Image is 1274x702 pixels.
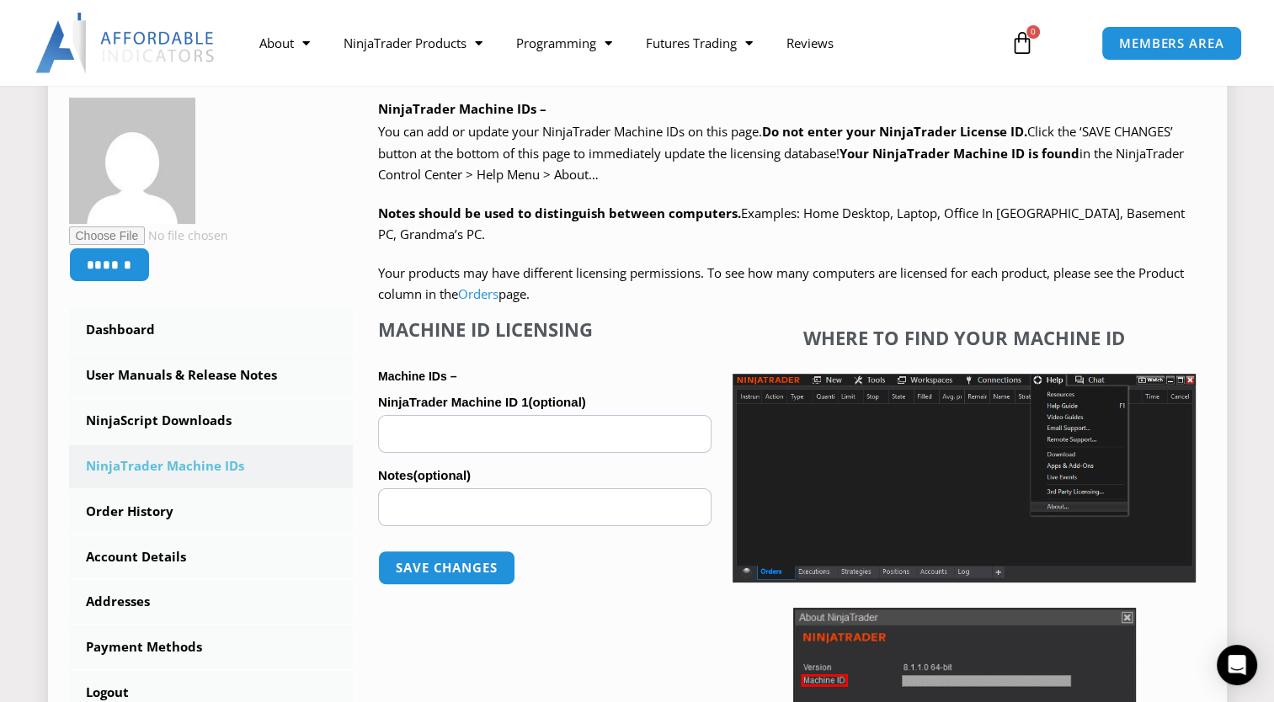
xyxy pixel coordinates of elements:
img: LogoAI | Affordable Indicators – NinjaTrader [35,13,216,73]
label: NinjaTrader Machine ID 1 [378,390,712,415]
span: (optional) [413,468,471,482]
a: Account Details [69,535,354,579]
a: NinjaTrader Machine IDs [69,444,354,488]
span: Click the ‘SAVE CHANGES’ button at the bottom of this page to immediately update the licensing da... [378,123,1184,183]
a: Programming [498,24,628,62]
button: Save changes [378,550,515,585]
strong: Your NinjaTrader Machine ID is found [840,145,1079,162]
strong: Notes should be used to distinguish between computers. [378,205,741,221]
a: Addresses [69,580,354,624]
a: MEMBERS AREA [1101,26,1242,61]
a: Dashboard [69,308,354,352]
h4: Machine ID Licensing [378,318,712,340]
b: NinjaTrader Machine IDs – [378,100,546,117]
img: b3aa47705b94be5ad52e1dcbd2fb83f5b71dee25558ba8ac1e4bd3c85d34e8d9 [69,98,195,224]
img: Screenshot 2025-01-17 1155544 | Affordable Indicators – NinjaTrader [733,374,1196,582]
a: User Manuals & Release Notes [69,354,354,397]
span: 0 [1026,25,1040,39]
strong: Machine IDs – [378,370,456,383]
a: 0 [985,19,1059,67]
label: Notes [378,463,712,488]
span: You can add or update your NinjaTrader Machine IDs on this page. [378,123,762,140]
nav: Menu [242,24,994,62]
a: NinjaTrader Products [326,24,498,62]
span: Your products may have different licensing permissions. To see how many computers are licensed fo... [378,264,1184,303]
span: MEMBERS AREA [1119,37,1224,50]
span: (optional) [528,395,585,409]
div: Open Intercom Messenger [1217,645,1257,685]
a: About [242,24,326,62]
a: Orders [458,285,498,302]
a: Reviews [769,24,850,62]
b: Do not enter your NinjaTrader License ID. [762,123,1027,140]
h4: Where to find your Machine ID [733,327,1196,348]
a: NinjaScript Downloads [69,399,354,443]
a: Futures Trading [628,24,769,62]
a: Payment Methods [69,625,354,669]
a: Order History [69,490,354,534]
span: Examples: Home Desktop, Laptop, Office In [GEOGRAPHIC_DATA], Basement PC, Grandma’s PC. [378,205,1185,243]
